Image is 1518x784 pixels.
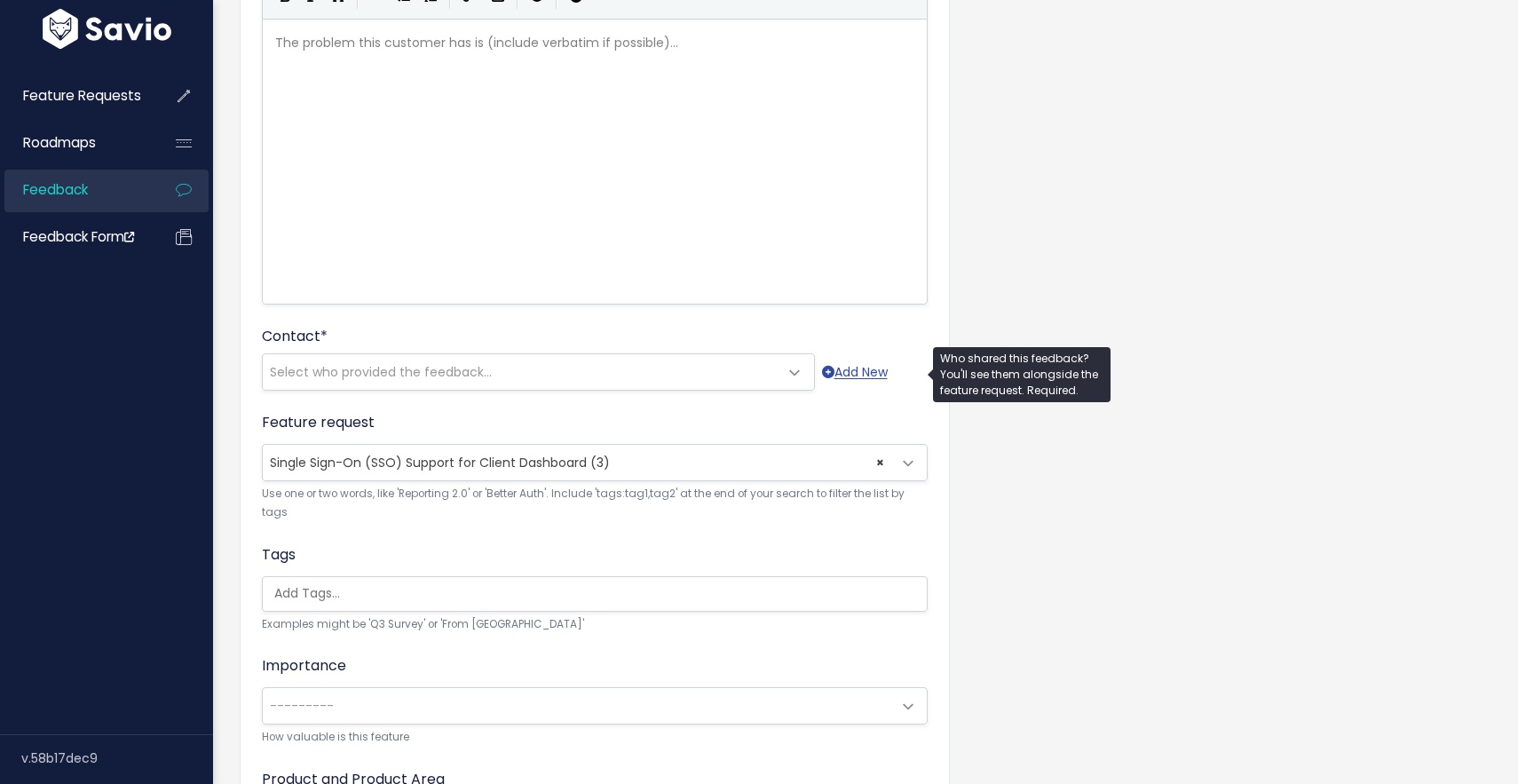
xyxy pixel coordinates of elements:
label: Tags [262,544,296,566]
span: Feedback [23,180,88,199]
div: Who shared this feedback? You'll see them alongside the feature request. Required. [933,347,1111,402]
a: Feature Requests [4,75,147,116]
span: Single Sign-On (SSO) Support for Client Dashboard (3) [263,445,891,480]
a: Feedback form [4,217,147,257]
small: Examples might be 'Q3 Survey' or 'From [GEOGRAPHIC_DATA]' [262,615,928,634]
div: v.58b17dec9 [21,735,213,781]
img: logo-white.9d6f32f41409.svg [38,9,176,49]
span: --------- [270,697,334,715]
a: Feedback [4,170,147,210]
small: How valuable is this feature [262,728,928,747]
a: Add New [822,361,888,384]
span: Single Sign-On (SSO) Support for Client Dashboard (3) [262,444,928,481]
small: Use one or two words, like 'Reporting 2.0' or 'Better Auth'. Include 'tags:tag1,tag2' at the end ... [262,485,928,523]
label: Importance [262,655,346,677]
label: Contact [262,326,328,347]
label: Feature request [262,412,375,433]
a: Roadmaps [4,123,147,163]
span: Feature Requests [23,86,141,105]
span: Roadmaps [23,133,96,152]
span: Single Sign-On (SSO) Support for Client Dashboard (3) [270,454,610,471]
span: Feedback form [23,227,134,246]
span: × [876,445,884,480]
input: Add Tags... [267,584,931,603]
span: Select who provided the feedback... [270,363,492,381]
